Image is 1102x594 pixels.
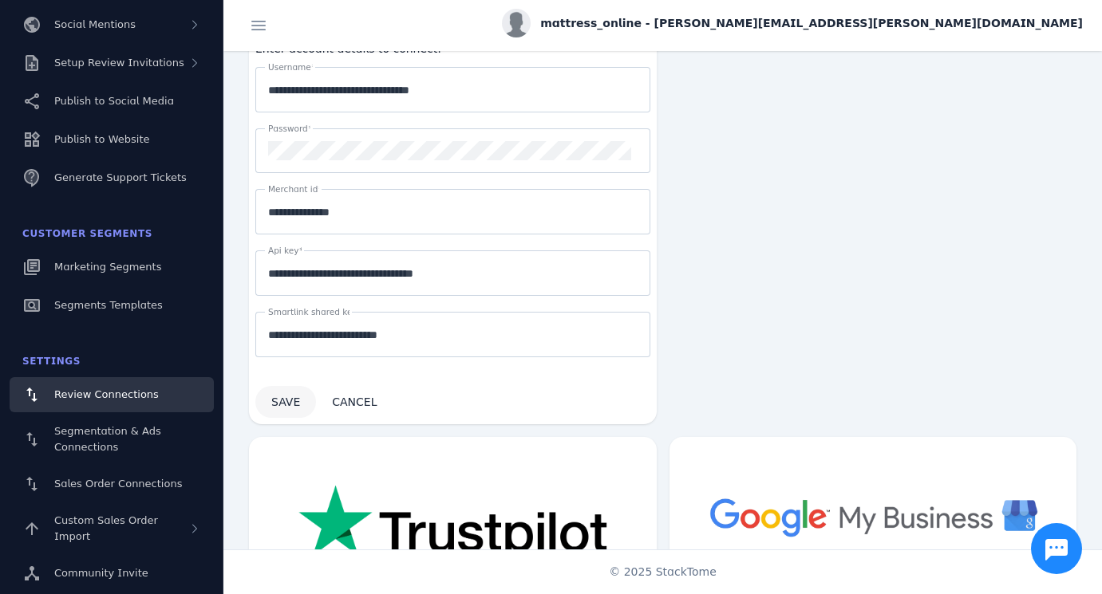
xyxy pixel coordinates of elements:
a: Review Connections [10,377,214,412]
span: Segments Templates [54,299,163,311]
mat-label: Password [268,124,308,133]
span: SAVE [271,395,300,408]
button: mattress_online - [PERSON_NAME][EMAIL_ADDRESS][PERSON_NAME][DOMAIN_NAME] [502,9,1083,37]
a: Generate Support Tickets [10,160,214,195]
span: Social Mentions [54,18,136,30]
span: CANCEL [332,396,377,407]
span: © 2025 StackTome [609,564,717,580]
span: Generate Support Tickets [54,171,187,183]
span: Community Invite [54,567,148,579]
a: Publish to Social Media [10,84,214,119]
span: mattress_online - [PERSON_NAME][EMAIL_ADDRESS][PERSON_NAME][DOMAIN_NAME] [540,15,1083,32]
mat-label: Merchant id [268,184,318,194]
span: Segmentation & Ads Connections [54,425,161,453]
mat-label: Username [268,62,311,72]
a: Segments Templates [10,288,214,323]
button: SAVE [255,386,316,418]
span: Custom Sales Order Import [54,514,158,542]
span: Setup Review Invitations [54,57,184,69]
mat-label: Api key [268,246,298,255]
button: CANCEL [316,386,393,418]
span: Settings [22,356,81,367]
span: Publish to Social Media [54,95,174,107]
a: Sales Order Connections [10,466,214,502]
span: Sales Order Connections [54,478,182,490]
img: profile.jpg [502,9,531,37]
span: Customer Segments [22,228,152,239]
a: Segmentation & Ads Connections [10,415,214,463]
mat-label: Smartlink shared key [268,307,357,317]
a: Marketing Segments [10,250,214,285]
span: Publish to Website [54,133,149,145]
span: Review Connections [54,388,159,400]
img: googlebusiness.png [701,485,1045,549]
img: trustpilot.png [298,485,607,564]
span: Marketing Segments [54,261,161,273]
a: Publish to Website [10,122,214,157]
a: Community Invite [10,556,214,591]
